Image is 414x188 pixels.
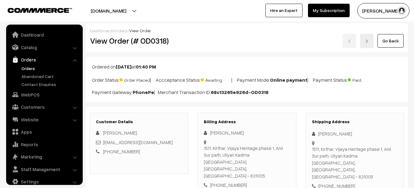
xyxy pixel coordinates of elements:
[8,101,81,112] a: Customers
[8,139,81,150] a: Reports
[8,89,81,100] a: WebPOS
[204,129,290,136] div: [PERSON_NAME]
[8,176,81,187] a: Settings
[365,39,369,43] img: right-arrow.png
[96,119,182,124] h3: Customer Details
[8,42,81,53] a: Catalog
[103,130,137,135] span: [PERSON_NAME]
[265,4,302,17] a: Hire an Expert
[103,149,140,154] a: [PHONE_NUMBER]
[8,8,72,13] img: COMMMERCE
[8,126,81,137] a: Apps
[312,146,398,180] div: 1511, Kirthar, Vijaya Heritage phase 1, Anil Sur path, Uliyan Kadma [GEOGRAPHIC_DATA], [GEOGRAPHI...
[312,119,398,124] h3: Shipping Address
[397,6,406,15] img: user
[8,6,61,14] a: COMMMERCE
[103,139,173,145] a: [EMAIL_ADDRESS][DOMAIN_NAME]
[8,164,81,175] a: Staff Management
[120,75,150,83] span: Order Placed
[129,28,151,33] span: View Order
[312,130,398,137] div: [PERSON_NAME]
[133,89,154,95] b: PhonePe
[8,29,81,40] a: Dashboard
[69,3,148,18] button: [DOMAIN_NAME]
[90,28,112,33] a: Dashboard
[201,75,231,83] span: Awaiting
[357,3,409,18] button: [PERSON_NAME]
[378,34,404,48] a: Go Back
[90,27,404,34] div: / /
[136,64,156,70] b: 01:40 PM
[308,4,350,17] a: My Subscription
[8,114,81,125] a: Website
[92,75,402,84] p: Order Status: | Accceptance Status: | Payment Mode: | Payment Status:
[8,54,81,65] a: Orders
[204,145,290,179] div: 1511, Kirthar, Vijaya Heritage phase 1, Anil Sur path, Uliyan Kadma [GEOGRAPHIC_DATA], [GEOGRAPHI...
[114,28,127,33] a: orders
[20,81,81,88] a: Contact Enquires
[20,65,81,72] a: Orders
[8,151,81,162] a: Marketing
[90,36,188,45] h2: View Order (# OD0318)
[92,88,402,96] p: Payment Gateway: | Merchant Transaction ID:
[20,73,81,80] a: Abandoned Cart
[92,63,402,70] p: Ordered on at
[348,75,378,83] span: Paid
[211,89,268,95] b: 68c13265e926d-OD0318
[204,119,290,124] h3: Billing Address
[270,77,307,83] b: Online payment
[116,64,131,70] b: [DATE]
